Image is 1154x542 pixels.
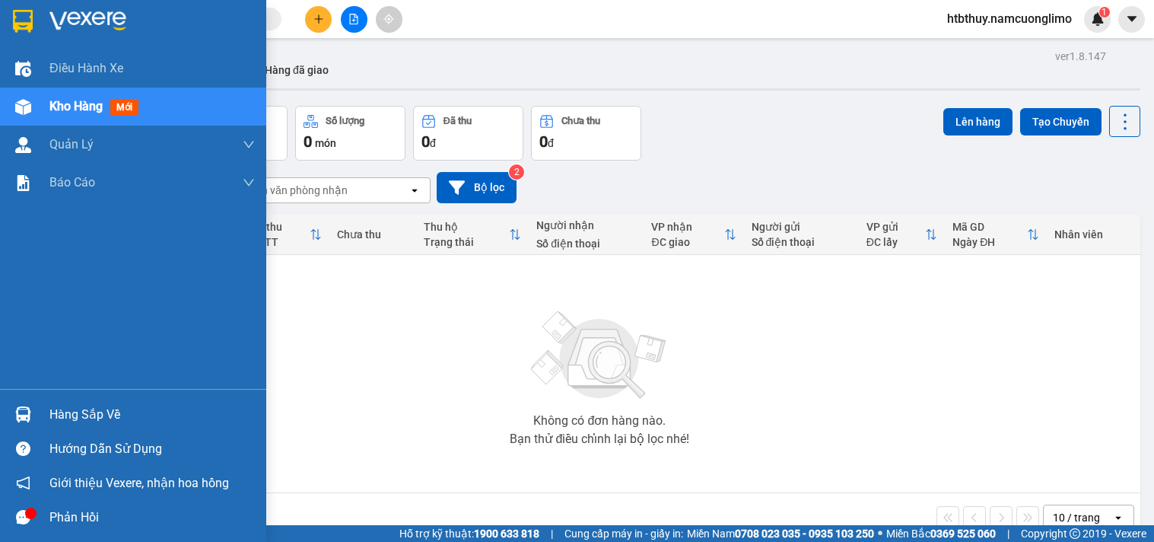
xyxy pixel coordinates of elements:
[531,106,641,161] button: Chưa thu0đ
[430,137,436,149] span: đ
[250,236,310,248] div: HTTT
[1054,228,1132,241] div: Nhân viên
[564,525,683,542] span: Cung cấp máy in - giấy in:
[474,528,539,540] strong: 1900 633 818
[49,59,123,78] span: Điều hành xe
[1055,48,1106,65] div: ver 1.8.147
[49,438,255,461] div: Hướng dẫn sử dụng
[866,221,926,233] div: VP gửi
[866,236,926,248] div: ĐC lấy
[886,525,996,542] span: Miền Bắc
[413,106,523,161] button: Đã thu0đ
[687,525,874,542] span: Miền Nam
[416,215,529,255] th: Toggle SortBy
[752,236,851,248] div: Số điện thoại
[443,116,472,126] div: Đã thu
[376,6,402,33] button: aim
[304,132,312,151] span: 0
[735,528,874,540] strong: 0708 023 035 - 0935 103 250
[644,215,743,255] th: Toggle SortBy
[49,135,94,154] span: Quản Lý
[1125,12,1139,26] span: caret-down
[305,6,332,33] button: plus
[935,9,1084,28] span: htbthuy.namcuonglimo
[1112,512,1124,524] svg: open
[409,184,421,196] svg: open
[952,236,1027,248] div: Ngày ĐH
[548,137,554,149] span: đ
[1118,6,1145,33] button: caret-down
[551,525,553,542] span: |
[859,215,946,255] th: Toggle SortBy
[15,137,31,153] img: warehouse-icon
[421,132,430,151] span: 0
[341,6,367,33] button: file-add
[952,221,1027,233] div: Mã GD
[437,172,517,203] button: Bộ lọc
[348,14,359,24] span: file-add
[15,175,31,191] img: solution-icon
[315,137,336,149] span: món
[295,106,405,161] button: Số lượng0món
[1070,528,1080,539] span: copyright
[424,221,510,233] div: Thu hộ
[49,473,229,493] span: Giới thiệu Vexere, nhận hoa hồng
[49,403,255,426] div: Hàng sắp về
[523,302,676,409] img: svg+xml;base64,PHN2ZyBjbGFzcz0ibGlzdC1wbHVnX19zdmciIHhtbG5zPSJodHRwOi8vd3d3LnczLm9yZy8yMDAwL3N2Zy...
[1053,510,1100,525] div: 10 / trang
[424,236,510,248] div: Trạng thái
[752,221,851,233] div: Người gửi
[878,531,882,537] span: ⚪️
[243,177,255,189] span: down
[536,238,636,250] div: Số điện thoại
[943,108,1013,135] button: Lên hàng
[536,219,636,231] div: Người nhận
[250,221,310,233] div: Đã thu
[16,442,30,456] span: question-circle
[510,433,689,445] div: Bạn thử điều chỉnh lại bộ lọc nhé!
[49,506,255,529] div: Phản hồi
[651,236,723,248] div: ĐC giao
[1020,108,1102,135] button: Tạo Chuyến
[383,14,394,24] span: aim
[1102,7,1107,18] span: 1
[110,99,138,116] span: mới
[930,528,996,540] strong: 0369 525 060
[337,228,409,241] div: Chưa thu
[15,406,31,422] img: warehouse-icon
[16,510,30,524] span: message
[326,116,364,126] div: Số lượng
[1091,12,1105,26] img: icon-new-feature
[313,14,324,24] span: plus
[15,61,31,77] img: warehouse-icon
[253,52,341,88] button: Hàng đã giao
[509,164,524,180] sup: 2
[13,10,33,33] img: logo-vxr
[49,99,103,113] span: Kho hàng
[651,221,723,233] div: VP nhận
[945,215,1047,255] th: Toggle SortBy
[243,183,348,198] div: Chọn văn phòng nhận
[539,132,548,151] span: 0
[243,215,329,255] th: Toggle SortBy
[399,525,539,542] span: Hỗ trợ kỹ thuật:
[1007,525,1009,542] span: |
[16,476,30,490] span: notification
[49,173,95,192] span: Báo cáo
[15,99,31,115] img: warehouse-icon
[1099,7,1110,18] sup: 1
[533,415,666,427] div: Không có đơn hàng nào.
[561,116,600,126] div: Chưa thu
[243,139,255,151] span: down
